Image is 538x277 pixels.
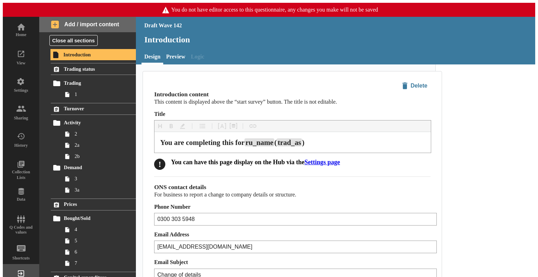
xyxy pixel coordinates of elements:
[62,185,141,196] a: 3a
[154,99,430,105] p: This content is displayed above the “start survey” button. The title is not editable.
[62,129,141,140] a: 2
[75,153,130,159] span: 2b
[64,120,124,126] span: Activity
[154,259,430,266] label: Email Subject
[51,199,136,210] a: Prices
[142,51,163,64] a: Design
[9,256,33,261] div: Shortcuts
[51,162,136,173] a: Demand
[75,131,130,137] span: 2
[62,224,141,235] a: 4
[75,260,130,266] span: 7
[154,203,430,211] label: Phone Number
[3,127,39,154] a: History
[64,165,124,171] span: Demand
[154,192,430,198] p: For business to report a change to company details or structure.
[62,151,141,162] a: 2b
[144,22,182,29] div: Draft Wave 142
[39,17,136,32] button: Add / import content
[154,159,165,170] div: !
[64,201,124,207] span: Prices
[39,199,136,269] li: PricesBought/Sold4567
[49,35,98,46] button: Close all sections
[62,173,141,185] a: 3
[3,3,535,17] span: You do not have editor access to this questionnaire, any changes you make will not be saved
[154,231,430,238] label: Email Address
[51,21,124,28] span: Add / import content
[62,89,141,100] a: 1
[3,181,39,209] a: Data
[75,238,130,244] span: 5
[51,117,136,129] a: Activity
[54,213,136,269] li: Bought/Sold4567
[154,183,430,191] h2: ONS contact details
[3,236,39,264] a: Shortcuts
[51,63,136,75] a: Trading status
[246,138,274,146] span: ru_name
[75,91,130,97] span: 1
[9,169,33,180] div: Collection Lists
[3,99,39,126] a: Sharing
[274,138,277,146] span: (
[51,103,136,115] a: Turnover
[9,225,33,235] div: Q Codes and values
[3,154,39,181] a: Collection Lists
[399,80,430,91] span: Delete
[64,215,124,221] span: Bought/Sold
[3,209,39,236] a: Q Codes and values
[64,80,124,86] span: Trading
[75,249,130,255] span: 6
[64,106,124,112] span: Turnover
[9,116,33,121] div: Sharing
[160,138,244,146] span: You are completing this for
[9,88,33,94] div: Settings
[163,51,188,64] a: Preview
[9,61,33,66] div: View
[75,176,130,182] span: 3
[62,140,141,151] a: 2a
[75,142,130,148] span: 2a
[50,49,141,60] a: Introduction
[64,66,124,72] span: Trading status
[62,258,141,269] a: 7
[9,143,33,148] div: History
[39,103,136,196] li: TurnoverActivity22a2bDemand33a
[3,72,39,99] a: Settings
[188,51,207,64] span: Logic
[51,213,136,224] a: Bought/Sold
[9,197,33,202] div: Data
[399,80,430,92] button: Delete
[154,111,430,118] label: Title
[54,78,136,100] li: Trading1
[62,235,141,247] a: 5
[171,159,340,166] div: You can have this page display on the Hub via the
[278,138,301,146] span: trad_as
[62,247,141,258] a: 6
[75,227,130,233] span: 4
[63,52,127,58] span: Introduction
[144,34,527,45] h1: Introduction
[54,117,136,162] li: Activity22a2b
[75,187,130,193] span: 3a
[9,32,33,38] div: Home
[302,138,304,146] span: )
[154,91,430,98] h2: Introduction content
[51,78,136,89] a: Trading
[39,63,136,100] li: Trading statusTrading1
[304,159,340,166] a: Settings page
[54,162,136,196] li: Demand33a
[160,138,425,147] div: Title
[3,44,39,71] a: View
[3,17,39,44] a: Home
